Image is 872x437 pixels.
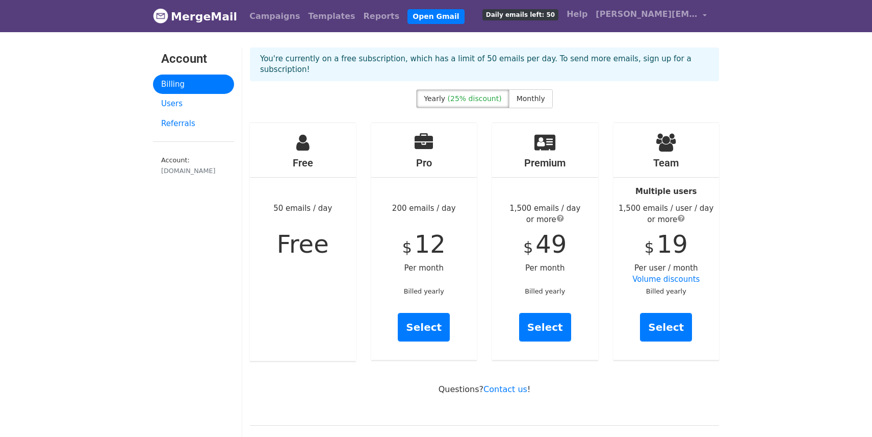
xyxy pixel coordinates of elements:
[613,123,720,360] div: Per user / month
[161,156,226,176] small: Account:
[517,94,545,103] span: Monthly
[360,6,404,27] a: Reports
[635,187,697,196] strong: Multiple users
[632,275,700,284] a: Volume discounts
[640,313,692,342] a: Select
[260,54,709,75] p: You're currently on a free subscription, which has a limit of 50 emails per day. To send more ema...
[525,287,565,295] small: Billed yearly
[398,313,450,342] a: Select
[277,230,329,258] span: Free
[646,287,686,295] small: Billed yearly
[492,203,598,226] div: 1,500 emails / day or more
[402,238,412,256] span: $
[596,8,698,20] span: [PERSON_NAME][EMAIL_ADDRESS][PERSON_NAME][DOMAIN_NAME]
[448,94,502,103] span: (25% discount)
[153,94,234,114] a: Users
[482,9,558,20] span: Daily emails left: 50
[645,238,654,256] span: $
[535,230,567,258] span: 49
[415,230,446,258] span: 12
[657,230,688,258] span: 19
[424,94,445,103] span: Yearly
[161,166,226,176] div: [DOMAIN_NAME]
[492,123,598,360] div: Per month
[250,384,719,395] p: Questions? !
[371,157,477,169] h4: Pro
[153,8,168,23] img: MergeMail logo
[250,123,356,361] div: 50 emails / day
[407,9,464,24] a: Open Gmail
[161,52,226,66] h3: Account
[562,4,592,25] a: Help
[523,238,533,256] span: $
[483,384,527,394] a: Contact us
[613,157,720,169] h4: Team
[371,123,477,360] div: 200 emails / day Per month
[250,157,356,169] h4: Free
[478,4,562,25] a: Daily emails left: 50
[153,6,237,27] a: MergeMail
[153,75,234,94] a: Billing
[404,287,444,295] small: Billed yearly
[592,4,711,28] a: [PERSON_NAME][EMAIL_ADDRESS][PERSON_NAME][DOMAIN_NAME]
[304,6,359,27] a: Templates
[519,313,571,342] a: Select
[613,203,720,226] div: 1,500 emails / user / day or more
[492,157,598,169] h4: Premium
[245,6,304,27] a: Campaigns
[153,114,234,134] a: Referrals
